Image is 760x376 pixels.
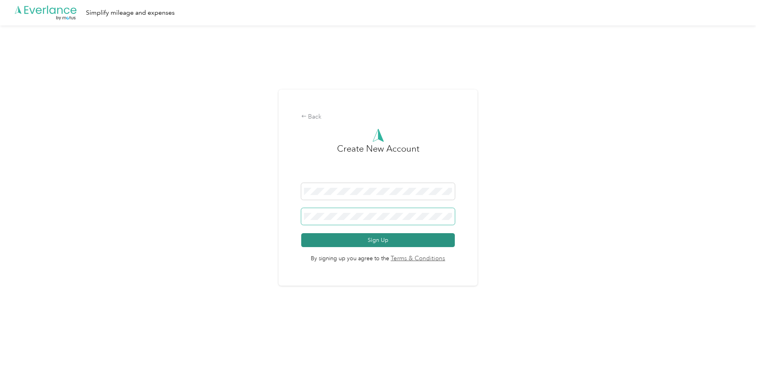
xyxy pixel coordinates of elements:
div: Back [301,112,455,122]
a: Terms & Conditions [389,254,445,263]
h3: Create New Account [337,142,419,183]
button: Sign Up [301,233,455,247]
span: By signing up you agree to the [301,247,455,263]
div: Simplify mileage and expenses [86,8,175,18]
